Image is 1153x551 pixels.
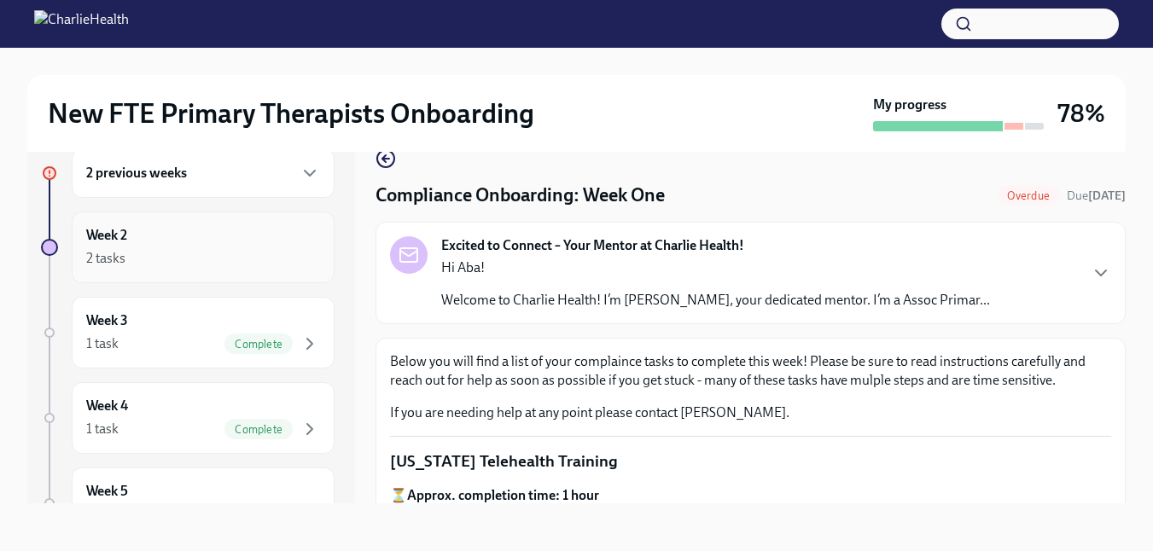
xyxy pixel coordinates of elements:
div: 1 task [86,420,119,438]
strong: Excited to Connect – Your Mentor at Charlie Health! [441,236,744,255]
h6: Week 2 [86,226,127,245]
h4: Compliance Onboarding: Week One [376,183,665,208]
p: Hi Aba! [441,258,990,277]
span: Due [1067,188,1126,203]
h6: Week 4 [86,397,128,415]
p: ⏳ [390,486,1111,505]
div: 2 previous weeks [72,148,335,198]
a: Week 5 [41,467,335,539]
span: Complete [224,423,293,436]
h2: New FTE Primary Therapists Onboarding [48,96,534,130]
h6: Week 5 [86,482,128,501]
h3: 78% [1057,98,1105,129]
p: Welcome to Charlie Health! I’m [PERSON_NAME], your dedicated mentor. I’m a Assoc Primar... [441,291,990,310]
h6: 2 previous weeks [86,164,187,183]
a: Week 41 taskComplete [41,382,335,454]
p: Below you will find a list of your complaince tasks to complete this week! Please be sure to read... [390,352,1111,390]
strong: My progress [873,96,946,114]
strong: Approx. completion time: 1 hour [407,487,599,503]
a: Week 31 taskComplete [41,297,335,368]
div: 2 tasks [86,249,125,268]
a: Week 22 tasks [41,212,335,283]
p: If you are needing help at any point please contact [PERSON_NAME]. [390,403,1111,422]
div: 1 task [86,334,119,353]
strong: [DATE] [1088,188,1126,203]
img: CharlieHealth [34,10,129,38]
span: Overdue [997,189,1060,202]
p: [US_STATE] Telehealth Training [390,450,1111,473]
h6: Week 3 [86,311,128,330]
span: Complete [224,338,293,351]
